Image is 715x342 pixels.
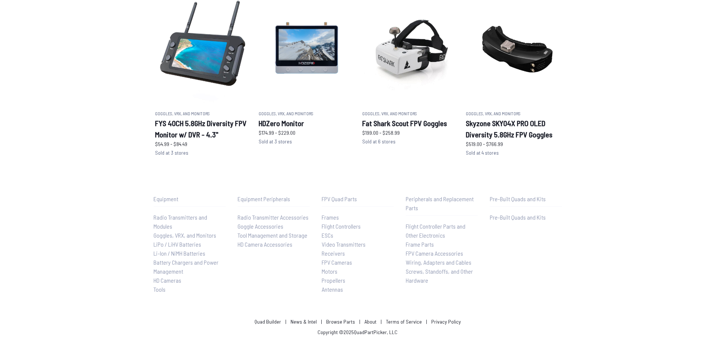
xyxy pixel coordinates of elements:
[238,241,292,248] span: HD Camera Accessories
[466,149,499,156] span: Sold at 4 stores
[406,241,434,248] span: Frame Parts
[259,129,353,137] p: $174.99 - $229.00
[322,194,394,203] p: FPV Quad Parts
[490,214,546,221] span: Pre-Built Quads and Kits
[154,240,226,249] a: LiPo / LiHV Batteries
[154,213,226,231] a: Radio Transmitters and Modules
[406,259,471,266] span: Wiring, Adapters and Cables
[154,285,226,294] a: Tools
[322,213,394,222] a: Frames
[322,241,366,248] span: Video Transmitters
[238,194,310,203] p: Equipment Peripherals
[406,240,478,249] a: Frame Parts
[362,138,396,145] span: Sold at 6 stores
[406,258,478,267] a: Wiring, Adapters and Cables
[238,240,310,249] a: HD Camera Accessories
[406,222,478,240] a: Flight Controller Parts and Other Electronics
[322,232,333,239] span: ESCs
[155,149,188,156] span: Sold at 3 stores
[291,318,317,325] a: News & Intel
[154,277,181,284] span: HD Cameras
[406,267,478,285] a: Screws, Standoffs, and Other Hardware
[322,268,337,275] span: Motors
[386,318,422,325] a: Terms of Service
[322,240,394,249] a: Video Transmitters
[259,111,313,116] span: Goggles, VRX, and Monitors
[154,249,226,258] a: Li-Ion / NiMH Batteries
[322,277,345,284] span: Propellers
[259,138,292,145] span: Sold at 3 stores
[154,231,226,240] a: Goggles, VRX, and Monitors
[322,223,361,230] span: Flight Controllers
[322,286,343,293] span: Antennas
[238,214,309,221] span: Radio Transmitter Accessories
[322,249,394,258] a: Receivers
[154,232,216,239] span: Goggles, VRX, and Monitors
[326,318,355,325] a: Browse Parts
[238,213,310,222] a: Radio Transmitter Accessories
[155,111,210,116] span: Goggles, VRX, and Monitors
[362,118,457,129] h2: Fat Shark Scout FPV Goggles
[322,276,394,285] a: Propellers
[362,111,417,116] span: Goggles, VRX, and Monitors
[318,328,397,336] p: Copyright © 2025 QuadPartPicker, LLC
[466,111,521,116] span: Goggles, VRX, and Monitors
[238,223,283,230] span: Goggle Accessories
[251,318,464,325] p: | | | | |
[322,222,394,231] a: Flight Controllers
[154,250,205,257] span: Li-Ion / NiMH Batteries
[364,318,376,325] a: About
[154,286,166,293] span: Tools
[406,250,463,257] span: FPV Camera Accessories
[490,194,562,203] p: Pre-Built Quads and Kits
[322,285,394,294] a: Antennas
[466,118,560,140] h2: Skyzone SKY04X PRO OLED Diversity 5.8GHz FPV Goggles
[155,118,250,140] h2: FYS 40CH 5.8GHz Diversity FPV Monitor w/ DVR - 4.3"
[238,231,310,240] a: Tool Management and Storage
[154,241,201,248] span: LiPo / LiHV Batteries
[238,232,307,239] span: Tool Management and Storage
[406,268,473,284] span: Screws, Standoffs, and Other Hardware
[155,140,250,148] p: $54.99 - $84.49
[406,249,478,258] a: FPV Camera Accessories
[322,231,394,240] a: ESCs
[466,140,560,148] p: $519.00 - $766.99
[406,223,465,239] span: Flight Controller Parts and Other Electronics
[322,258,394,267] a: FPV Cameras
[406,194,478,212] p: Peripherals and Replacement Parts
[238,222,310,231] a: Goggle Accessories
[322,214,339,221] span: Frames
[322,267,394,276] a: Motors
[259,118,353,129] h2: HDZero Monitor
[322,259,352,266] span: FPV Cameras
[490,213,562,222] a: Pre-Built Quads and Kits
[154,259,218,275] span: Battery Chargers and Power Management
[154,214,207,230] span: Radio Transmitters and Modules
[362,129,457,137] p: $199.00 - $258.99
[254,318,281,325] a: Quad Builder
[322,250,345,257] span: Receivers
[154,258,226,276] a: Battery Chargers and Power Management
[154,194,226,203] p: Equipment
[154,276,226,285] a: HD Cameras
[431,318,461,325] a: Privacy Policy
